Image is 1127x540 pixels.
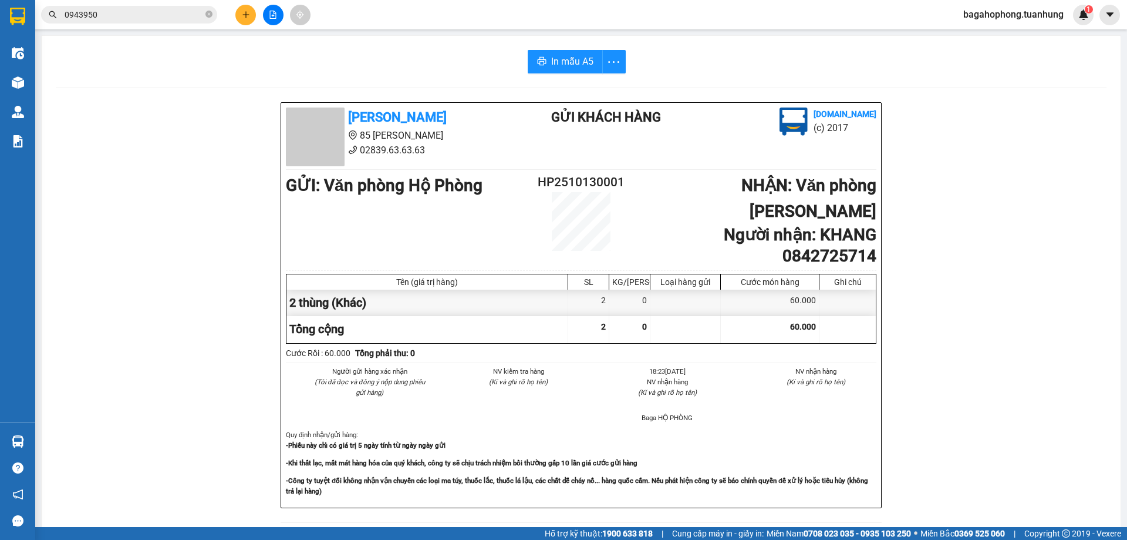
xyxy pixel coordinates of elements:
[780,108,808,136] img: logo.jpg
[10,8,25,25] img: logo-vxr
[12,515,23,526] span: message
[1062,529,1070,538] span: copyright
[603,55,625,69] span: more
[954,529,1005,538] strong: 0369 525 060
[609,290,650,316] div: 0
[12,76,24,89] img: warehouse-icon
[286,441,446,450] strong: -Phiếu này chỉ có giá trị 5 ngày tính từ ngày ngày gửi
[65,8,203,21] input: Tìm tên, số ĐT hoặc mã đơn
[289,322,344,336] span: Tổng cộng
[914,531,917,536] span: ⚪️
[1014,527,1015,540] span: |
[296,11,304,19] span: aim
[286,459,637,467] strong: -Khi thất lạc, mất mát hàng hóa của quý khách, công ty sẽ chịu trách nhiệm bồi thường gấp 10 lần ...
[309,366,430,377] li: Người gửi hàng xác nhận
[607,377,728,387] li: NV nhận hàng
[551,110,661,125] b: Gửi khách hàng
[653,277,717,287] div: Loại hàng gửi
[348,145,357,155] span: phone
[804,529,911,538] strong: 0708 023 035 - 0935 103 250
[315,378,425,397] i: (Tôi đã đọc và đồng ý nộp dung phiếu gửi hàng)
[286,128,504,143] li: 85 [PERSON_NAME]
[458,366,579,377] li: NV kiểm tra hàng
[545,527,653,540] span: Hỗ trợ kỹ thuật:
[12,435,24,448] img: warehouse-icon
[12,47,24,59] img: warehouse-icon
[551,54,593,69] span: In mẫu A5
[12,135,24,147] img: solution-icon
[638,388,697,397] i: (Kí và ghi rõ họ tên)
[290,5,311,25] button: aim
[235,5,256,25] button: plus
[602,50,626,73] button: more
[790,322,816,331] span: 60.000
[205,11,212,18] span: close-circle
[289,277,565,287] div: Tên (giá trị hàng)
[355,348,415,358] b: Tổng phải thu: 0
[662,527,663,540] span: |
[286,143,504,157] li: 02839.63.63.63
[601,322,606,331] span: 2
[12,489,23,500] span: notification
[607,366,728,377] li: 18:23[DATE]
[528,50,603,73] button: printerIn mẫu A5
[286,290,568,316] div: 2 thùng (Khác)
[741,176,876,221] b: NHẬN : Văn phòng [PERSON_NAME]
[1086,5,1091,14] span: 1
[724,225,876,266] b: Người nhận : KHANG 0842725714
[49,11,57,19] span: search
[348,130,357,140] span: environment
[532,173,630,192] h2: HP2510130001
[348,110,447,125] b: [PERSON_NAME]
[756,366,877,377] li: NV nhận hàng
[607,412,728,423] li: Baga HỘ PHÒNG
[814,120,876,135] li: (c) 2017
[787,378,845,386] i: (Kí và ghi rõ họ tên)
[642,322,647,331] span: 0
[822,277,873,287] div: Ghi chú
[612,277,647,287] div: KG/[PERSON_NAME]
[724,277,816,287] div: Cước món hàng
[205,9,212,21] span: close-circle
[286,477,868,495] strong: -Công ty tuyệt đối không nhận vận chuyển các loại ma túy, thuốc lắc, thuốc lá lậu, các chất dễ ch...
[1085,5,1093,14] sup: 1
[954,7,1073,22] span: bagahophong.tuanhung
[12,462,23,474] span: question-circle
[672,527,764,540] span: Cung cấp máy in - giấy in:
[814,109,876,119] b: [DOMAIN_NAME]
[568,290,609,316] div: 2
[269,11,277,19] span: file-add
[286,347,350,360] div: Cước Rồi : 60.000
[767,527,911,540] span: Miền Nam
[1099,5,1120,25] button: caret-down
[286,430,876,496] div: Quy định nhận/gửi hàng :
[1105,9,1115,20] span: caret-down
[602,529,653,538] strong: 1900 633 818
[242,11,250,19] span: plus
[286,176,482,195] b: GỬI : Văn phòng Hộ Phòng
[571,277,606,287] div: SL
[12,106,24,118] img: warehouse-icon
[1078,9,1089,20] img: icon-new-feature
[537,56,546,68] span: printer
[920,527,1005,540] span: Miền Bắc
[489,378,548,386] i: (Kí và ghi rõ họ tên)
[263,5,284,25] button: file-add
[721,290,819,316] div: 60.000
